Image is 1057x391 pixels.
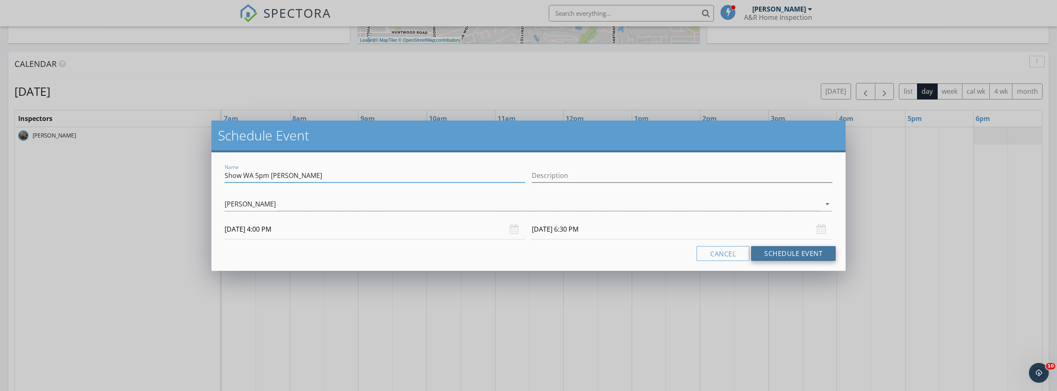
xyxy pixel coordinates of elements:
span: 10 [1046,363,1055,370]
div: [PERSON_NAME] [225,200,276,208]
iframe: Intercom live chat [1029,363,1049,383]
input: Select date [532,219,832,239]
button: Schedule Event [751,246,836,261]
button: Cancel [697,246,749,261]
i: arrow_drop_down [822,199,832,209]
h2: Schedule Event [218,127,839,144]
input: Select date [225,219,525,239]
